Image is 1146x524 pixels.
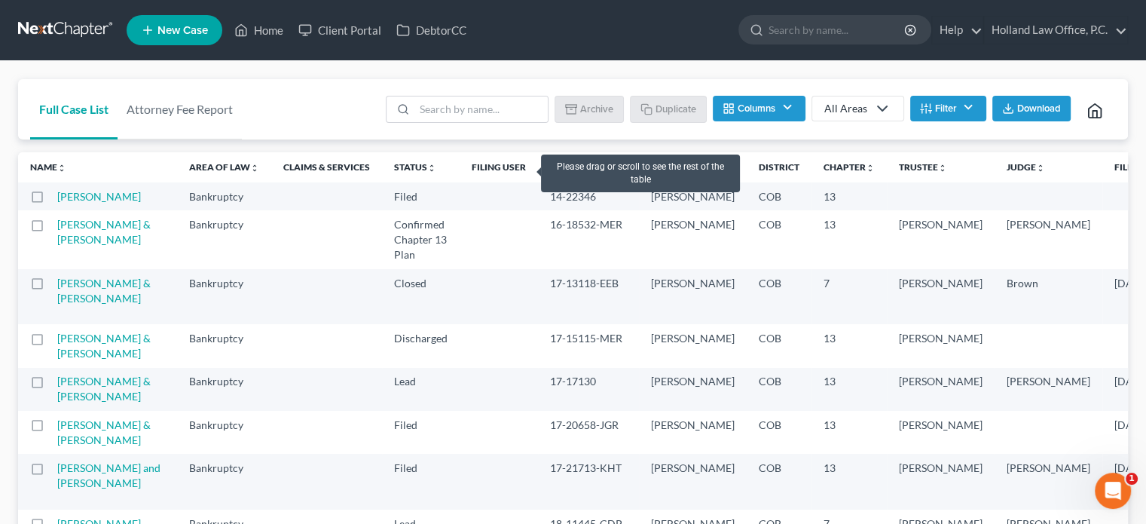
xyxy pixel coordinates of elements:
td: [PERSON_NAME] [887,324,995,367]
th: Filing User [460,152,538,182]
td: 13 [811,324,887,367]
th: District [747,152,811,182]
a: [PERSON_NAME] & [PERSON_NAME] [57,375,151,403]
a: Full Case List [30,79,118,139]
a: [PERSON_NAME] & [PERSON_NAME] [57,218,151,246]
i: unfold_more [427,164,436,173]
button: Filter [910,96,986,121]
td: [PERSON_NAME] [995,368,1102,411]
span: 1 [1126,473,1138,485]
td: COB [747,454,811,509]
td: 16-18532-MER [538,210,639,268]
td: [PERSON_NAME] [887,368,995,411]
td: 17-21713-KHT [538,454,639,509]
td: 13 [811,182,887,210]
a: [PERSON_NAME] & [PERSON_NAME] [57,418,151,446]
td: [PERSON_NAME] [887,269,995,324]
a: Holland Law Office, P.C. [984,17,1127,44]
td: 7 [811,269,887,324]
td: [PERSON_NAME] [639,324,747,367]
td: 17-17130 [538,368,639,411]
td: COB [747,210,811,268]
td: Lead [382,368,460,411]
td: COB [747,182,811,210]
td: 13 [811,368,887,411]
iframe: Intercom live chat [1095,473,1131,509]
td: [PERSON_NAME] [887,454,995,509]
a: Area of Lawunfold_more [189,161,259,173]
i: unfold_more [250,164,259,173]
td: [PERSON_NAME] [995,210,1102,268]
button: Download [992,96,1071,121]
td: Bankruptcy [177,411,271,454]
td: 14-22346 [538,182,639,210]
td: [PERSON_NAME] [995,454,1102,509]
td: COB [747,324,811,367]
td: [PERSON_NAME] [639,454,747,509]
td: COB [747,269,811,324]
td: Filed [382,454,460,509]
td: 13 [811,454,887,509]
td: [PERSON_NAME] [639,269,747,324]
td: [PERSON_NAME] [887,411,995,454]
a: [PERSON_NAME] and [PERSON_NAME] [57,461,160,489]
a: Help [932,17,983,44]
td: Filed [382,411,460,454]
a: [PERSON_NAME] & [PERSON_NAME] [57,332,151,360]
td: [PERSON_NAME] [639,368,747,411]
i: unfold_more [57,164,66,173]
a: Chapterunfold_more [824,161,875,173]
a: [PERSON_NAME] [57,190,141,203]
th: Claims & Services [271,152,382,182]
td: [PERSON_NAME] [639,182,747,210]
td: [PERSON_NAME] [887,210,995,268]
td: Bankruptcy [177,182,271,210]
td: Bankruptcy [177,269,271,324]
a: Client Portal [291,17,389,44]
input: Search by name... [414,97,548,122]
a: Attorney Fee Report [118,79,242,139]
a: Trusteeunfold_more [899,161,947,173]
div: Please drag or scroll to see the rest of the table [541,155,739,192]
button: Columns [713,96,805,121]
td: 17-13118-EEB [538,269,639,324]
td: Bankruptcy [177,324,271,367]
td: Confirmed Chapter 13 Plan [382,210,460,268]
td: Brown [995,269,1102,324]
input: Search by name... [769,16,906,44]
a: [PERSON_NAME] & [PERSON_NAME] [57,277,151,305]
a: Statusunfold_more [394,161,436,173]
a: Judgeunfold_more [1007,161,1045,173]
td: COB [747,411,811,454]
i: unfold_more [1036,164,1045,173]
td: [PERSON_NAME] [639,411,747,454]
td: Bankruptcy [177,454,271,509]
a: DebtorCC [389,17,474,44]
td: 13 [811,411,887,454]
i: unfold_more [866,164,875,173]
i: unfold_more [938,164,947,173]
td: 17-20658-JGR [538,411,639,454]
a: Home [227,17,291,44]
span: Download [1017,103,1061,115]
div: All Areas [824,101,867,116]
td: Bankruptcy [177,210,271,268]
td: [PERSON_NAME] [639,210,747,268]
td: Filed [382,182,460,210]
td: COB [747,368,811,411]
td: 13 [811,210,887,268]
td: Closed [382,269,460,324]
a: Nameunfold_more [30,161,66,173]
td: Discharged [382,324,460,367]
td: Bankruptcy [177,368,271,411]
td: 17-15115-MER [538,324,639,367]
span: New Case [157,25,208,36]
